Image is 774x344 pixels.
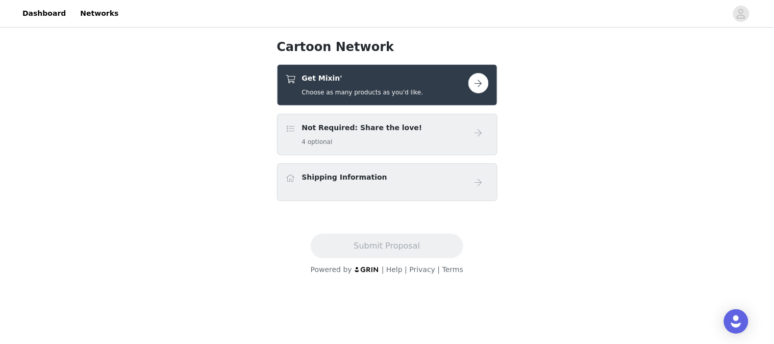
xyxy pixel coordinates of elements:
[74,2,124,25] a: Networks
[311,234,463,258] button: Submit Proposal
[386,265,403,274] a: Help
[354,266,380,273] img: logo
[302,172,387,183] h4: Shipping Information
[382,265,384,274] span: |
[277,163,497,201] div: Shipping Information
[736,6,746,22] div: avatar
[442,265,463,274] a: Terms
[302,88,423,97] h5: Choose as many products as you'd like.
[302,137,422,146] h5: 4 optional
[311,265,352,274] span: Powered by
[410,265,436,274] a: Privacy
[724,309,748,334] div: Open Intercom Messenger
[302,73,423,84] h4: Get Mixin'
[405,265,407,274] span: |
[277,38,497,56] h1: Cartoon Network
[438,265,440,274] span: |
[277,114,497,155] div: Not Required: Share the love!
[16,2,72,25] a: Dashboard
[302,122,422,133] h4: Not Required: Share the love!
[277,64,497,106] div: Get Mixin'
